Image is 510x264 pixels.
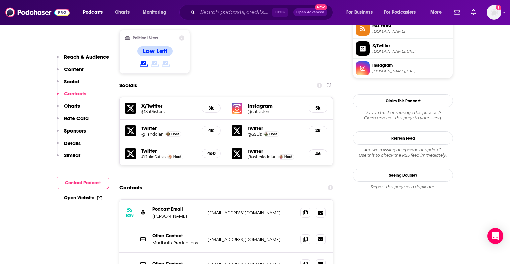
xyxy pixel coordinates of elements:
p: Social [64,78,79,85]
p: Rate Card [64,115,89,121]
h5: Twitter [141,125,196,131]
a: Open Website [64,195,102,201]
button: Open AdvancedNew [293,8,327,16]
span: RSS Feed [372,23,450,29]
span: Podcasts [83,8,103,17]
button: Content [57,66,84,78]
span: Host [269,132,277,136]
img: User Profile [487,5,501,20]
h5: 4k [207,128,215,134]
img: iconImage [232,103,242,114]
button: Contact Podcast [57,177,109,189]
p: [EMAIL_ADDRESS][DOMAIN_NAME] [208,237,295,242]
a: Seeing Double? [353,169,453,182]
button: open menu [379,7,426,18]
h3: RSS [126,213,134,218]
img: Podchaser - Follow, Share and Rate Podcasts [5,6,70,19]
button: Refresh Feed [353,131,453,145]
span: Monitoring [143,8,166,17]
input: Search podcasts, credits, & more... [198,7,272,18]
img: Sheila Dolan [279,155,283,159]
h5: 46 [314,151,322,157]
a: Show notifications dropdown [468,7,479,18]
h5: 5k [314,105,322,111]
button: Social [57,78,79,91]
a: Charts [111,7,134,18]
button: Reach & Audience [57,54,109,66]
h5: Twitter [248,148,303,154]
h4: Low Left [143,47,167,55]
div: Are we missing an episode or update? Use this to check the RSS feed immediately. [353,147,453,158]
span: More [430,8,442,17]
a: @JulieSatsis [141,154,166,159]
button: Contacts [57,90,86,103]
div: Report this page as a duplicate. [353,184,453,190]
span: feeds.megaphone.fm [372,29,450,34]
div: Claim and edit this page to your liking. [353,110,453,121]
p: Reach & Audience [64,54,109,60]
h2: Socials [119,79,137,92]
a: Show notifications dropdown [451,7,463,18]
p: [EMAIL_ADDRESS][DOMAIN_NAME] [208,210,295,216]
h2: Political Skew [133,36,158,40]
span: Host [173,155,181,159]
svg: Add a profile image [496,5,501,10]
button: Show profile menu [487,5,501,20]
button: Similar [57,152,80,164]
span: Host [284,155,292,159]
h2: Contacts [119,181,142,194]
span: For Podcasters [384,8,416,17]
p: [PERSON_NAME] [152,213,202,219]
p: Contacts [64,90,86,97]
a: @satsisters [248,109,303,114]
p: Other Contact [152,233,202,239]
a: @asheiladolan [248,154,277,159]
h5: 2k [314,128,322,134]
a: X/Twitter[DOMAIN_NAME][URL] [356,41,450,56]
span: For Business [346,8,373,17]
button: Rate Card [57,115,89,127]
h5: X/Twitter [141,103,196,109]
a: Instagram[DOMAIN_NAME][URL] [356,61,450,75]
a: @liandolan [141,131,164,137]
div: Open Intercom Messenger [487,228,503,244]
p: Similar [64,152,80,158]
a: @SSLiz [248,131,262,137]
button: Charts [57,103,80,115]
span: Instagram [372,62,450,68]
a: RSS Feed[DOMAIN_NAME] [356,22,450,36]
img: Lian Dolan [166,132,170,136]
button: Details [57,140,81,152]
h5: Twitter [141,148,196,154]
span: Open Advanced [296,11,324,14]
p: Charts [64,103,80,109]
p: Mudbath Productions [152,240,202,246]
span: Charts [115,8,130,17]
button: Claim This Podcast [353,94,453,107]
button: open menu [138,7,175,18]
button: Sponsors [57,127,86,140]
span: X/Twitter [372,42,450,49]
img: Liz Dolan [264,132,268,136]
p: Content [64,66,84,72]
h5: Twitter [248,125,303,131]
p: Sponsors [64,127,86,134]
button: open menu [78,7,111,18]
button: open menu [342,7,381,18]
img: Julie Dolan [168,155,172,159]
span: Host [171,132,179,136]
h5: Instagram [248,103,303,109]
h5: @SatSisters [141,109,196,114]
span: Do you host or manage this podcast? [353,110,453,115]
p: Details [64,140,81,146]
